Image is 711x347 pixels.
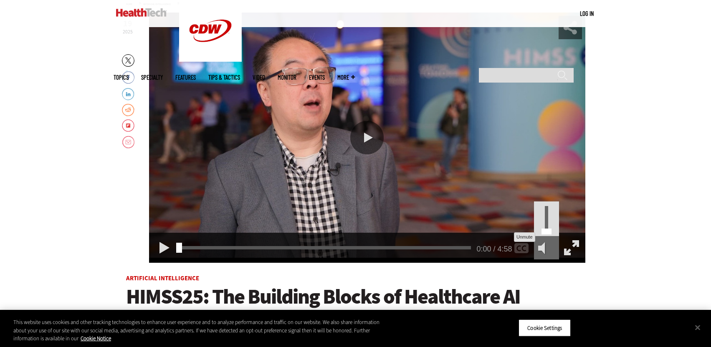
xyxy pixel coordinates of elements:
div: Seek Video [176,243,182,253]
div: User menu [580,9,594,18]
a: Tips & Tactics [208,74,240,80]
span: Topics [114,74,129,80]
span: HIMSS25: The Building Blocks of Healthcare AI Success [126,283,520,331]
div: Video Volume [541,229,552,234]
a: Log in [580,10,594,17]
div: This website uses cookies and other tracking technologies to enhance user experience and to analy... [13,318,391,343]
div: Unmute [534,236,559,259]
div: Play or Pause Video [350,121,384,154]
div: Video viewer [149,13,585,263]
div: Full Screen [560,236,583,259]
a: More information about your privacy [81,335,111,342]
div: video is muted [149,13,585,263]
a: MonITor [278,74,296,80]
span: More [337,74,355,80]
div: Play [152,236,176,259]
a: Video [253,74,265,80]
img: Home [116,8,167,17]
a: Artificial Intelligence [126,274,199,282]
button: Cookie Settings [519,319,571,337]
button: Close [688,318,707,337]
div: 0:00 / 4:58 [477,245,507,254]
div: Enable Closed Captioning [510,236,533,259]
a: Features [175,74,196,80]
span: Specialty [141,74,163,80]
a: CDW [179,55,242,64]
a: Events [309,74,325,80]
